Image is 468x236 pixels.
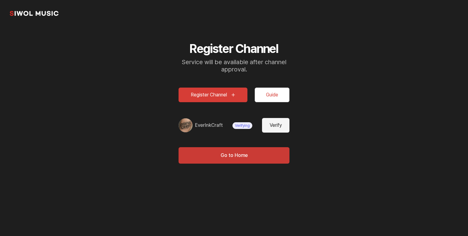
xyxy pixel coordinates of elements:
[179,147,289,164] button: Go to Home
[179,118,193,132] img: 채널 프로필 이미지
[179,58,289,73] p: Service will be available after channel approval.
[195,122,223,129] a: EverInkCraft
[262,118,289,133] button: Verify
[179,88,247,102] button: Register Channel
[255,88,289,102] button: Guide
[179,41,289,56] h2: Register Channel
[232,122,252,129] span: Verifying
